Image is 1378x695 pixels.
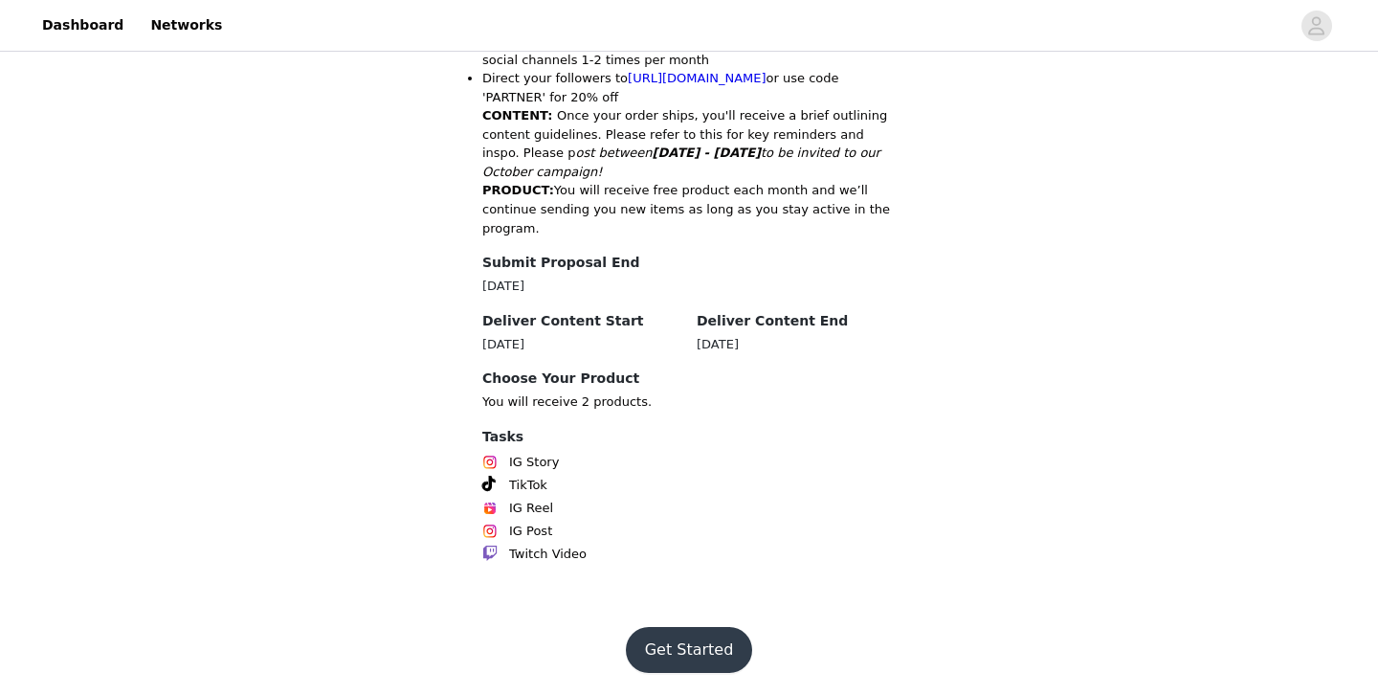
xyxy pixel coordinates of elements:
[482,146,880,179] em: ost between to be invited to our October campaign!
[509,453,559,472] span: IG Story
[509,499,553,518] span: IG Reel
[509,545,587,564] span: Twitch Video
[653,146,761,160] strong: [DATE] - [DATE]
[482,106,896,181] p: Once your order ships, you'll receive a brief outlining content guidelines. Please refer to this ...
[482,427,896,447] h4: Tasks
[509,476,547,495] span: TikTok
[509,522,552,541] span: IG Post
[482,392,896,412] p: You will receive 2 products.
[482,253,681,273] h4: Submit Proposal End
[31,4,135,47] a: Dashboard
[482,455,498,470] img: Instagram Icon
[482,369,896,389] h4: Choose Your Product
[697,335,896,354] div: [DATE]
[482,108,552,123] strong: CONTENT:
[628,71,767,85] a: [URL][DOMAIN_NAME]
[482,335,681,354] div: [DATE]
[139,4,233,47] a: Networks
[482,183,554,197] strong: PRODUCT:
[482,277,681,296] div: [DATE]
[1307,11,1325,41] div: avatar
[482,311,681,331] h4: Deliver Content Start
[482,69,896,106] li: Direct your followers to or use code 'PARTNER' for 20% off
[482,524,498,539] img: Instagram Icon
[626,627,753,673] button: Get Started
[482,181,896,237] p: You will receive free product each month and we’ll continue sending you new items as long as you ...
[482,501,498,516] img: Instagram Reels Icon
[697,311,896,331] h4: Deliver Content End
